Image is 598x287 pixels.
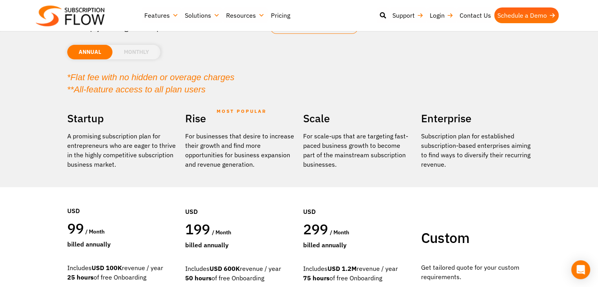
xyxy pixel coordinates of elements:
[67,85,206,94] em: **All-feature access to all plan users
[67,239,177,249] div: Billed Annually
[141,7,182,23] a: Features
[427,7,456,23] a: Login
[185,220,210,238] span: 199
[67,182,177,219] div: USD
[421,131,531,169] p: Subscription plan for established subscription-based enterprises aiming to find ways to diversify...
[210,265,240,272] strong: USD 600K
[389,7,427,23] a: Support
[185,240,295,250] div: Billed Annually
[328,265,357,272] strong: USD 1.2M
[112,45,160,59] li: MONTHLY
[303,183,413,220] div: USD
[494,7,559,23] a: Schedule a Demo
[268,7,293,23] a: Pricing
[212,229,231,236] span: / month
[67,273,94,281] strong: 25 hours
[67,109,177,127] h2: Startup
[185,109,295,127] h2: Rise
[571,260,590,279] div: Open Intercom Messenger
[185,274,212,282] strong: 50 hours
[67,72,235,82] em: *Flat fee with no hidden or overage charges
[303,274,329,282] strong: 75 hours
[303,240,413,250] div: Billed Annually
[67,131,177,169] p: A promising subscription plan for entrepreneurs who are eager to thrive in the highly competitive...
[303,220,328,238] span: 299
[185,264,295,283] div: Includes revenue / year of free Onboarding
[67,219,84,237] span: 99
[185,183,295,220] div: USD
[330,229,349,236] span: / month
[421,228,469,247] span: Custom
[421,109,531,127] h2: Enterprise
[85,228,105,235] span: / month
[185,131,295,169] div: For businesses that desire to increase their growth and find more opportunities for business expa...
[182,7,223,23] a: Solutions
[67,263,177,282] div: Includes revenue / year of free Onboarding
[67,45,112,59] li: ANNUAL
[217,102,267,120] span: MOST POPULAR
[421,263,531,281] p: Get tailored quote for your custom requirements.
[303,131,413,169] div: For scale-ups that are targeting fast-paced business growth to become part of the mainstream subs...
[303,109,413,127] h2: Scale
[92,264,122,272] strong: USD 100K
[36,6,105,26] img: Subscriptionflow
[223,7,268,23] a: Resources
[303,264,413,283] div: Includes revenue / year of free Onboarding
[456,7,494,23] a: Contact Us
